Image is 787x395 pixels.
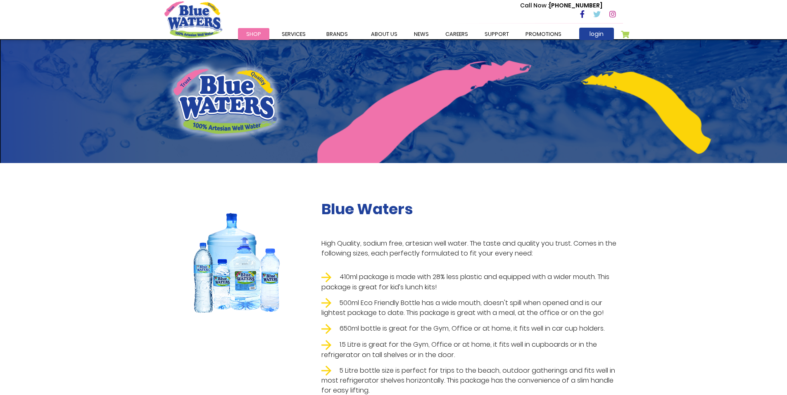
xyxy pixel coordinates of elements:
a: Services [273,28,314,40]
span: Shop [246,30,261,38]
span: Services [282,30,306,38]
p: [PHONE_NUMBER] [520,1,602,10]
a: support [476,28,517,40]
a: login [579,28,614,40]
a: Promotions [517,28,570,40]
span: Brands [326,30,348,38]
a: about us [363,28,406,40]
a: store logo [164,1,222,38]
p: High Quality, sodium free, artesian well water. The taste and quality you trust. Comes in the fol... [321,239,623,258]
a: Shop [238,28,269,40]
a: News [406,28,437,40]
a: careers [437,28,476,40]
li: 500ml Eco Friendly Bottle has a wide mouth, doesn't spill when opened and is our lightest package... [321,298,623,318]
h2: Blue Waters [321,200,623,218]
li: 650ml bottle is great for the Gym, Office or at home, it fits well in car cup holders. [321,324,623,334]
span: Call Now : [520,1,549,9]
li: 410ml package is made with 28% less plastic and equipped with a wider mouth. This package is grea... [321,272,623,292]
li: 1.5 Litre is great for the Gym, Office or at home, it fits well in cupboards or in the refrigerat... [321,340,623,360]
a: Brands [318,28,356,40]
